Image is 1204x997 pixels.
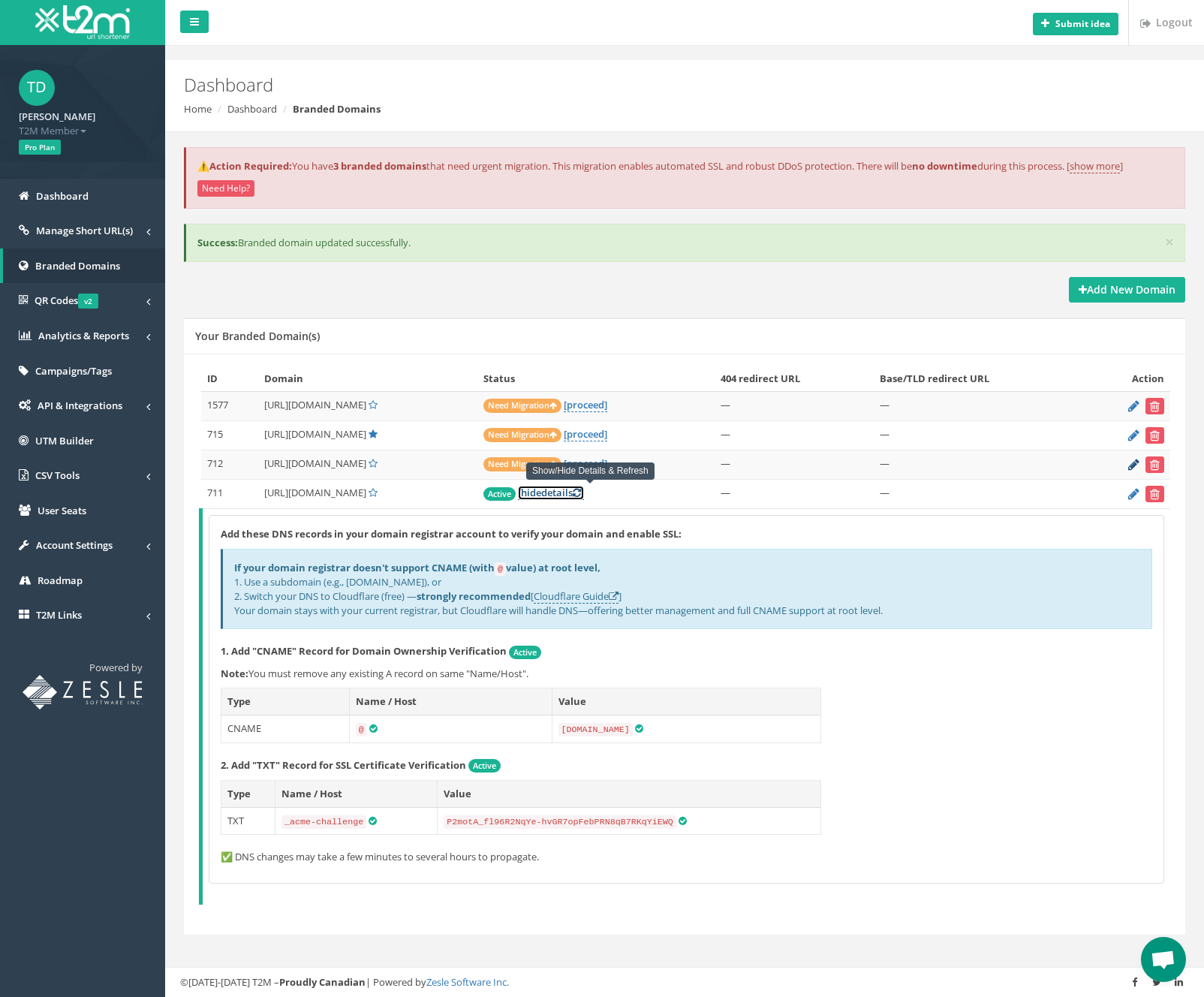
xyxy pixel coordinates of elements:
span: [URL][DOMAIN_NAME] [264,427,366,441]
span: Dashboard [36,189,89,203]
td: — [874,392,1086,421]
span: Campaigns/Tags [35,364,112,378]
a: show more [1070,159,1120,173]
div: Show/Hide Details & Refresh [526,462,655,480]
th: Value [552,688,820,715]
code: @ [356,723,367,736]
span: Account Settings [36,538,113,552]
a: Default [369,427,378,441]
span: TD [19,70,55,106]
button: Submit idea [1033,13,1118,35]
span: T2M Links [36,608,82,622]
div: Branded domain updated successfully. [184,224,1185,262]
span: [URL][DOMAIN_NAME] [264,456,366,470]
a: Cloudflare Guide [534,589,619,604]
span: [URL][DOMAIN_NAME] [264,398,366,411]
span: Need Migration [483,428,561,442]
h5: Your Branded Domain(s) [195,330,320,342]
td: — [874,480,1086,509]
td: 715 [201,421,259,450]
th: Name / Host [349,688,552,715]
span: API & Integrations [38,399,122,412]
td: — [715,392,874,421]
td: TXT [221,807,275,835]
th: Type [221,781,275,808]
td: — [715,421,874,450]
code: [DOMAIN_NAME] [558,723,633,736]
th: Type [221,688,350,715]
th: Base/TLD redirect URL [874,366,1086,392]
code: @ [495,562,506,576]
p: You have that need urgent migration. This migration enables automated SSL and robust DDoS protect... [197,159,1173,173]
span: Active [468,759,501,773]
th: ID [201,366,259,392]
span: QR Codes [35,294,98,307]
b: Note: [221,667,248,680]
span: Roadmap [38,574,83,587]
a: Set Default [369,398,378,411]
a: Set Default [369,486,378,499]
div: Open chat [1141,937,1186,982]
img: T2M [35,5,130,39]
b: If your domain registrar doesn't support CNAME (with value) at root level, [234,561,600,574]
a: [PERSON_NAME] T2M Member [19,106,146,137]
span: Manage Short URL(s) [36,224,133,237]
span: Active [509,646,541,659]
a: [proceed] [564,427,607,441]
img: T2M URL Shortener powered by Zesle Software Inc. [23,675,143,709]
a: Dashboard [227,102,277,116]
a: Set Default [369,456,378,470]
b: strongly recommended [417,589,531,603]
span: Need Migration [483,457,561,471]
td: — [874,450,1086,480]
p: You must remove any existing A record on same "Name/Host". [221,667,1152,681]
strong: Proudly Canadian [279,975,366,989]
p: ✅ DNS changes may take a few minutes to several hours to propagate. [221,850,1152,864]
span: CSV Tools [35,468,80,482]
a: [hidedetails] [518,486,584,500]
div: 1. Use a subdomain (e.g., [DOMAIN_NAME]), or 2. Switch your DNS to Cloudflare (free) — [ ] Your d... [221,549,1152,629]
a: Zesle Software Inc. [426,975,509,989]
th: Name / Host [275,781,437,808]
button: Need Help? [197,180,254,197]
a: [proceed] [564,398,607,412]
span: T2M Member [19,124,146,138]
strong: 2. Add "TXT" Record for SSL Certificate Verification [221,758,466,772]
a: [proceed] [564,456,607,471]
div: ©[DATE]-[DATE] T2M – | Powered by [180,975,1189,989]
span: Branded Domains [35,259,120,273]
button: × [1165,234,1174,250]
span: Active [483,487,516,501]
span: Powered by [89,661,143,674]
td: — [874,421,1086,450]
td: CNAME [221,715,350,742]
code: _acme-challenge [281,815,366,829]
th: Value [438,781,821,808]
span: Analytics & Reports [38,329,129,342]
strong: Add these DNS records in your domain registrar account to verify your domain and enable SSL: [221,527,682,541]
span: Need Migration [483,399,561,413]
strong: Add New Domain [1079,282,1175,297]
strong: 1. Add "CNAME" Record for Domain Ownership Verification [221,644,507,658]
span: Pro Plan [19,140,61,155]
span: [URL][DOMAIN_NAME] [264,486,366,499]
td: — [715,450,874,480]
strong: 3 branded domains [333,159,426,173]
h2: Dashboard [184,75,1015,95]
strong: [PERSON_NAME] [19,110,95,123]
td: 712 [201,450,259,480]
span: v2 [78,294,98,309]
td: 1577 [201,392,259,421]
a: Home [184,102,212,116]
th: Action [1086,366,1170,392]
span: hide [521,486,541,499]
b: Success: [197,236,238,249]
strong: Branded Domains [293,102,381,116]
th: 404 redirect URL [715,366,874,392]
td: 711 [201,480,259,509]
code: P2motA_fl96R2NqYe-hvGR7opFebPRN8qB7RKqYiEWQ [444,815,676,829]
th: Status [477,366,715,392]
b: Submit idea [1055,17,1110,30]
strong: no downtime [912,159,977,173]
a: Add New Domain [1069,277,1185,303]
